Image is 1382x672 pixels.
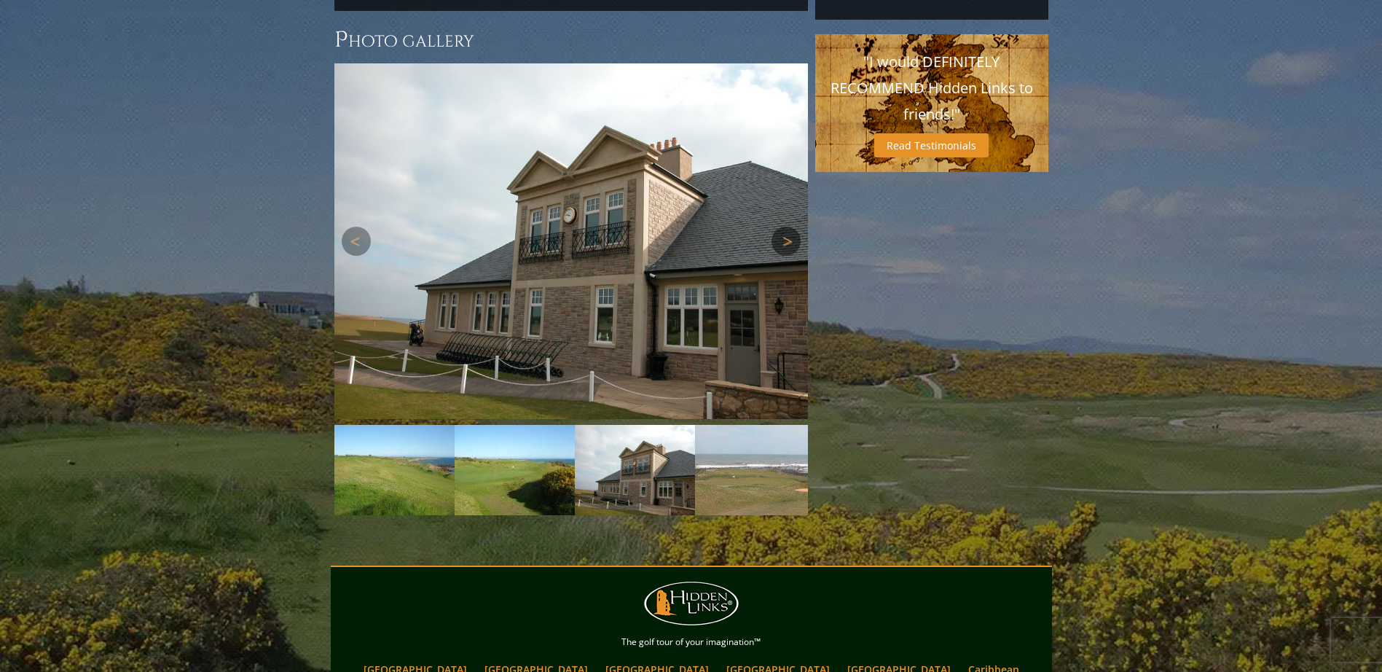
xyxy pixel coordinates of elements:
[334,26,808,55] h3: Photo Gallery
[874,133,989,157] a: Read Testimonials
[342,227,371,256] a: Previous
[830,49,1034,128] p: "I would DEFINITELY RECOMMEND Hidden Links to friends!"
[334,634,1048,650] p: The golf tour of your imagination™
[772,227,801,256] a: Next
